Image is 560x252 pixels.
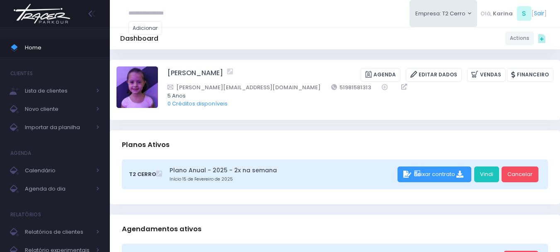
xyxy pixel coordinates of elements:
[25,183,91,194] span: Agenda do dia
[502,166,538,182] a: Cancelar
[10,206,41,223] h4: Relatórios
[170,176,395,183] small: Início 15 de Fevereiro de 2025
[167,92,543,100] span: 5 Anos
[122,217,201,241] h3: Agendamentos ativos
[116,66,158,110] label: Alterar foto de perfil
[129,170,156,179] span: T2 Cerro
[167,68,223,82] a: [PERSON_NAME]
[398,166,471,182] div: Baixar contrato
[25,104,91,115] span: Novo cliente
[331,83,371,92] a: 51981581313
[477,4,550,23] div: [ ]
[517,6,531,21] span: S
[120,34,158,43] h5: Dashboard
[25,122,91,133] span: Importar da planilha
[25,86,91,96] span: Lista de clientes
[167,83,320,92] a: [PERSON_NAME][EMAIL_ADDRESS][DOMAIN_NAME]
[505,32,534,45] a: Actions
[167,100,228,108] a: 0 Créditos disponíveis
[534,9,544,18] a: Sair
[170,166,395,175] a: Plano Anual - 2025 - 2x na semana
[480,10,492,18] span: Olá,
[122,133,170,157] h3: Planos Ativos
[474,166,499,182] a: Vindi
[534,30,550,46] div: Quick actions
[116,66,158,108] img: Emma Líbano
[25,165,91,176] span: Calendário
[361,68,400,82] a: Agenda
[25,42,99,53] span: Home
[507,68,553,82] a: Financeiro
[10,65,33,82] h4: Clientes
[25,227,91,237] span: Relatórios de clientes
[467,68,506,82] a: Vendas
[128,21,162,35] a: Adicionar
[406,68,462,82] a: Editar Dados
[493,10,513,18] span: Karina
[10,145,32,161] h4: Agenda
